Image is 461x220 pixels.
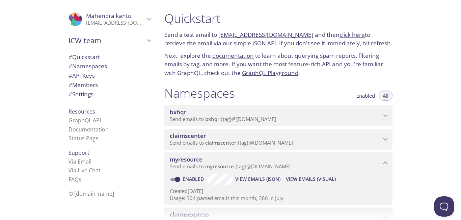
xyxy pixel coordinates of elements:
span: # [69,90,72,98]
a: Enabled [182,176,207,182]
div: bxhqr namespace [164,105,392,126]
span: # [69,72,72,79]
span: bxhqr [205,116,219,122]
span: Settings [69,90,93,98]
p: [EMAIL_ADDRESS][DOMAIN_NAME] [86,20,145,26]
span: Mahendra kantu [86,12,132,20]
div: myresource namespace [164,152,392,173]
span: # [69,81,72,89]
p: Usage: 304 parsed emails this month, 386 in July [170,195,387,202]
div: Team Settings [63,90,156,99]
div: claimscenter namespace [164,129,392,150]
p: Created [DATE] [170,188,387,195]
a: click here [340,31,365,39]
span: API Keys [69,72,95,79]
a: Via Live Chat [69,167,101,174]
button: Enabled [352,91,379,101]
a: Status Page [69,135,99,142]
span: Support [69,149,89,156]
span: claimscenter [170,132,206,140]
iframe: Help Scout Beacon - Open [434,196,454,217]
span: Members [69,81,98,89]
span: claimscenter [205,139,236,146]
div: API Keys [63,71,156,80]
div: Mahendra kantu [63,8,156,30]
span: View Emails (JSON) [235,175,280,183]
p: Send a test email to and then to retrieve the email via our simple JSON API. If you don't see it ... [164,30,392,48]
span: bxhqr [170,108,186,116]
span: s [79,176,81,183]
span: myresource [205,163,234,170]
span: View Emails (Visual) [286,175,336,183]
h1: Namespaces [164,85,235,101]
button: View Emails (Visual) [283,174,338,185]
p: Next: explore the to learn about querying spam reports, filtering emails by tag, and more. If you... [164,51,392,77]
a: FAQ [69,176,81,183]
a: GraphQL Playground [242,69,298,77]
div: ICW team [63,32,156,49]
span: Send emails to . {tag} @[DOMAIN_NAME] [170,163,291,170]
span: Quickstart [69,53,100,61]
span: ICW team [69,36,145,45]
button: View Emails (JSON) [233,174,283,185]
div: Members [63,80,156,90]
a: documentation [212,52,254,59]
a: Documentation [69,126,109,133]
span: © [DOMAIN_NAME] [69,190,114,197]
span: # [69,62,72,70]
span: # [69,53,72,61]
h1: Quickstart [164,11,392,26]
span: Namespaces [69,62,107,70]
button: All [379,91,392,101]
a: GraphQL API [69,117,101,124]
div: Namespaces [63,62,156,71]
span: myresource [170,155,202,163]
span: Send emails to . {tag} @[DOMAIN_NAME] [170,139,293,146]
span: Resources [69,108,95,115]
a: [EMAIL_ADDRESS][DOMAIN_NAME] [218,31,314,39]
span: Send emails to . {tag} @[DOMAIN_NAME] [170,116,276,122]
a: Via Email [69,158,91,165]
div: Quickstart [63,52,156,62]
